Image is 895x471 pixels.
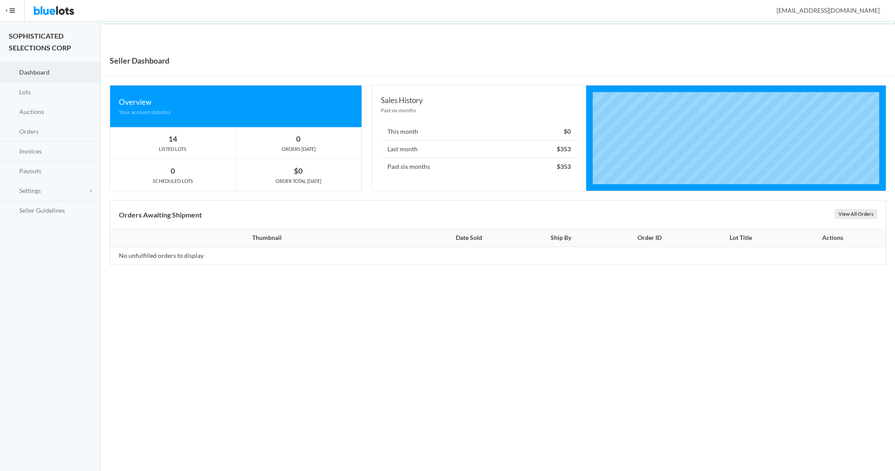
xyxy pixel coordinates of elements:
li: Last month [381,140,577,158]
strong: SOPHISTICATED SELECTIONS CORP [9,32,71,52]
strong: $0 [294,166,303,175]
th: Date Sold [419,229,519,247]
strong: $353 [557,163,571,170]
div: SCHEDULED LOTS [110,177,236,185]
th: Order ID [602,229,696,247]
span: [EMAIL_ADDRESS][DOMAIN_NAME] [767,7,880,14]
strong: $0 [564,128,571,135]
div: LISTED LOTS [110,145,236,153]
span: Orders [19,128,39,135]
th: Lot Title [697,229,785,247]
th: Actions [785,229,886,247]
b: Orders Awaiting Shipment [119,211,202,219]
th: Ship By [519,229,602,247]
strong: $353 [557,145,571,153]
div: Past six months [381,106,577,114]
th: Thumbnail [110,229,419,247]
div: Your account statistics [119,108,353,116]
div: Overview [119,96,353,108]
strong: 14 [168,134,177,143]
div: ORDER TOTAL [DATE] [236,177,362,185]
div: ORDERS [DATE] [236,145,362,153]
strong: 0 [296,134,301,143]
a: View All Orders [835,209,877,219]
td: No unfulfilled orders to display [110,247,419,264]
span: Seller Guidelines [19,207,65,214]
li: This month [381,123,577,141]
li: Past six months [381,158,577,175]
span: Payouts [19,167,41,175]
span: Settings [19,187,41,194]
span: Auctions [19,108,44,115]
span: Lots [19,88,31,96]
span: Dashboard [19,68,50,76]
strong: 0 [171,166,175,175]
h1: Seller Dashboard [110,54,169,67]
span: Invoices [19,147,42,155]
div: Sales History [381,94,577,106]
